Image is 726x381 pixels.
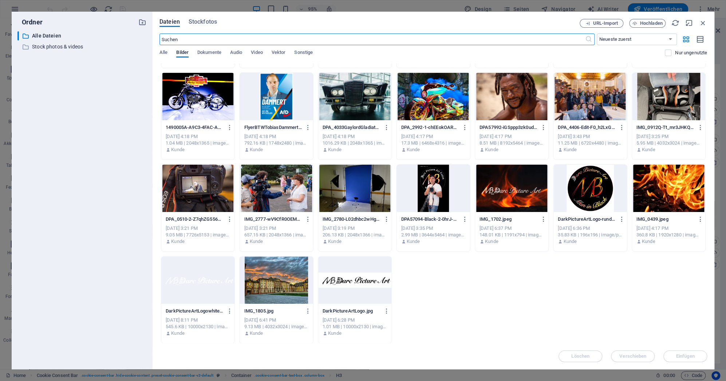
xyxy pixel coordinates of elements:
span: URL-Import [593,21,618,25]
div: Stock photos & videos [17,42,146,51]
p: Kunde [250,330,263,337]
p: Alle Dateien [32,32,133,40]
button: Hochladen [629,19,666,28]
p: Kunde [250,238,263,245]
div: [DATE] 6:28 PM [323,317,387,323]
div: 9.05 MB | 7726x5153 | image/jpeg [166,232,230,238]
p: Kunde [250,146,263,153]
button: URL-Import [580,19,623,28]
div: [DATE] 4:18 PM [244,133,308,140]
p: Kunde [406,238,420,245]
p: Kunde [328,330,342,337]
div: 1.01 MB | 10000x2130 | image/jpeg [323,323,387,330]
div: 5.95 MB | 4032x3024 | image/jpeg [636,140,701,146]
p: DarkPictureArtLogowhite.png [166,308,224,314]
span: Alle [159,48,167,58]
div: [DATE] 3:43 PM [558,133,622,140]
p: Kunde [171,146,185,153]
p: Kunde [406,146,420,153]
p: DPA_2992-1-chEEokOARDCNvzuUWvcJhg.jpg [401,124,459,131]
input: Suchen [159,34,585,45]
div: [DATE] 6:37 PM [480,225,544,232]
span: Audio [230,48,242,58]
p: DPA_4033GaylordGladiator--J6LMgvf-7mIi80bEqpyQw.jpg [323,124,380,131]
div: 657.15 KB | 2048x1366 | image/jpeg [244,232,308,238]
p: Kunde [642,238,655,245]
div: 148.01 KB | 1191x794 | image/jpeg [480,232,544,238]
div: 545.6 KB | 10000x2130 | image/png [166,323,230,330]
div: [DATE] 3:19 PM [323,225,387,232]
p: FlyerBTWTobiasDammert-Z84-rh_3Rqij9UeDCFHBfg.jpg [244,124,302,131]
div: [DATE] 6:41 PM [244,317,308,323]
p: DPA57992-iGSppp3zk0udKYjqpFxusw.jpg [480,124,537,131]
div: [DATE] 4:18 PM [166,133,230,140]
div: [DATE] 3:25 PM [636,133,701,140]
span: Hochladen [640,21,663,25]
div: 206.13 KB | 2048x1366 | image/jpeg [323,232,387,238]
p: Kunde [642,146,655,153]
p: Kunde [171,238,185,245]
span: Stockfotos [189,17,217,26]
span: Dateien [159,17,180,26]
span: Bilder [176,48,189,58]
p: Kunde [171,330,185,337]
p: Kunde [328,238,342,245]
p: DPA_0510-2-Z7qhZG556XjAKg96tcO9Iw.jpg [166,216,224,223]
div: 1016.29 KB | 2048x1365 | image/jpeg [323,140,387,146]
div: 8.51 MB | 8192x5464 | image/jpeg [480,140,544,146]
p: Kunde [563,238,577,245]
p: IMG_2777-wV9CfR0OEM8LCi6OnAL6ag.JPG [244,216,302,223]
p: Ordner [17,17,43,27]
div: 17.3 MB | 6468x4316 | image/jpeg [401,140,465,146]
p: Zeigt nur Dateien an, die nicht auf der Website verwendet werden. Dateien, die während dieser Sit... [675,50,707,56]
p: Kunde [328,146,342,153]
div: 11.25 MB | 6720x4480 | image/jpeg [558,140,622,146]
p: IMG_1805.jpg [244,308,302,314]
i: Schließen [699,19,707,27]
p: IMG_0439.jpeg [636,216,694,223]
p: Stock photos & videos [32,43,133,51]
p: IMG_1702.jpeg [480,216,537,223]
p: Kunde [485,238,498,245]
p: DarkPictureArtLogo.jpg [323,308,380,314]
div: [DATE] 4:17 PM [480,133,544,140]
div: 1.04 MB | 2048x1365 | image/jpeg [166,140,230,146]
div: 9.13 MB | 4032x3024 | image/jpeg [244,323,308,330]
div: [DATE] 4:18 PM [323,133,387,140]
span: Sonstige [294,48,313,58]
div: [DATE] 3:35 PM [401,225,465,232]
p: IMG_2780-L02dhbc2wHgiJFNof_hjoQ.JPG [323,216,380,223]
div: [DATE] 3:21 PM [166,225,230,232]
span: Video [251,48,263,58]
div: 2.99 MB | 3644x5464 | image/jpeg [401,232,465,238]
p: Kunde [563,146,577,153]
div: 792.16 KB | 1748x2480 | image/jpeg [244,140,308,146]
div: [DATE] 4:17 PM [636,225,701,232]
i: Neuen Ordner erstellen [138,18,146,26]
p: 1490005A-A9C3-4FAC-A079-FA3E45CF678C-9ZHN0E0GGO0-A35E4ByKJA.jpg [166,124,224,131]
p: DarkPictureArtLogo-rundfarbe.png [558,216,616,223]
div: [DATE] 4:17 PM [401,133,465,140]
i: Minimieren [685,19,693,27]
span: Vektor [272,48,286,58]
div: [DATE] 6:36 PM [558,225,622,232]
p: IMG_0912Q-Tt_mr3JHKQK1YlcL4s6-UQ.jpg [636,124,694,131]
p: DPA57094-Black-2-0hrJ-ROnW_k7AQSW1EXGzw.jpg [401,216,459,223]
p: Kunde [485,146,498,153]
div: [DATE] 3:21 PM [244,225,308,232]
div: 35.83 KB | 196x196 | image/png [558,232,622,238]
div: 360.8 KB | 1920x1280 | image/jpeg [636,232,701,238]
div: [DATE] 8:11 PM [166,317,230,323]
p: DPA_4406-Edit-F0_h2LxGHdzxhPiswDAKeQ.jpg [558,124,616,131]
span: Dokumente [197,48,221,58]
i: Neu laden [671,19,679,27]
div: ​ [17,31,19,40]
